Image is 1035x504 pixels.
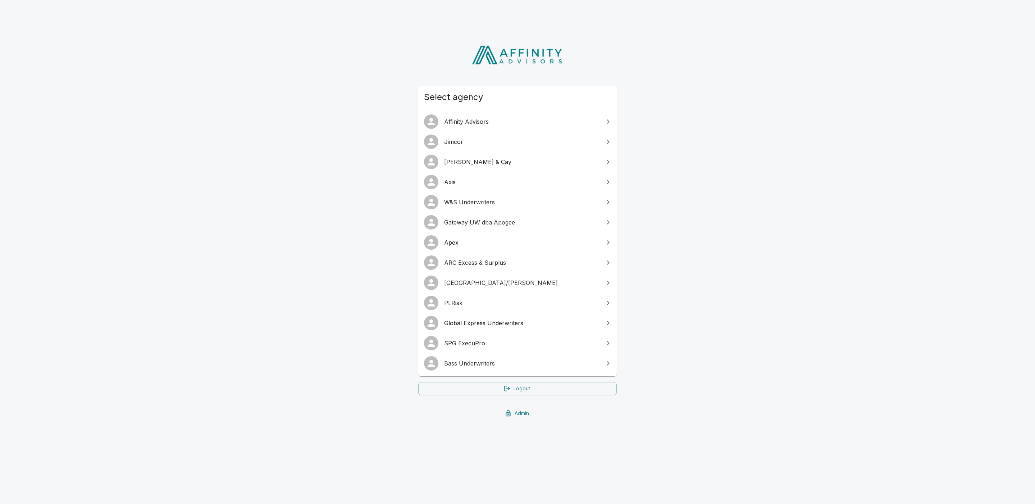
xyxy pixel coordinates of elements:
a: W&S Underwriters [418,192,617,212]
a: Admin [418,407,617,420]
a: [GEOGRAPHIC_DATA]/[PERSON_NAME] [418,273,617,293]
span: Global Express Underwriters [444,319,599,327]
span: PLRisk [444,299,599,307]
a: ARC Excess & Surplus [418,253,617,273]
span: Bass Underwriters [444,359,599,368]
span: Jimcor [444,137,599,146]
span: Gateway UW dba Apogee [444,218,599,227]
a: Gateway UW dba Apogee [418,212,617,232]
span: ARC Excess & Surplus [444,258,599,267]
a: [PERSON_NAME] & Cay [418,152,617,172]
a: Apex [418,232,617,253]
span: Apex [444,238,599,247]
span: SPG ExecuPro [444,339,599,348]
a: Affinity Advisors [418,112,617,132]
span: [PERSON_NAME] & Cay [444,158,599,166]
a: Jimcor [418,132,617,152]
span: W&S Underwriters [444,198,599,206]
a: SPG ExecuPro [418,333,617,353]
a: Axis [418,172,617,192]
span: [GEOGRAPHIC_DATA]/[PERSON_NAME] [444,278,599,287]
span: Axis [444,178,599,186]
a: Global Express Underwriters [418,313,617,333]
span: Select agency [424,91,611,103]
a: Bass Underwriters [418,353,617,373]
span: Affinity Advisors [444,117,599,126]
img: Affinity Advisors Logo [466,43,569,67]
a: Logout [418,382,617,395]
a: PLRisk [418,293,617,313]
